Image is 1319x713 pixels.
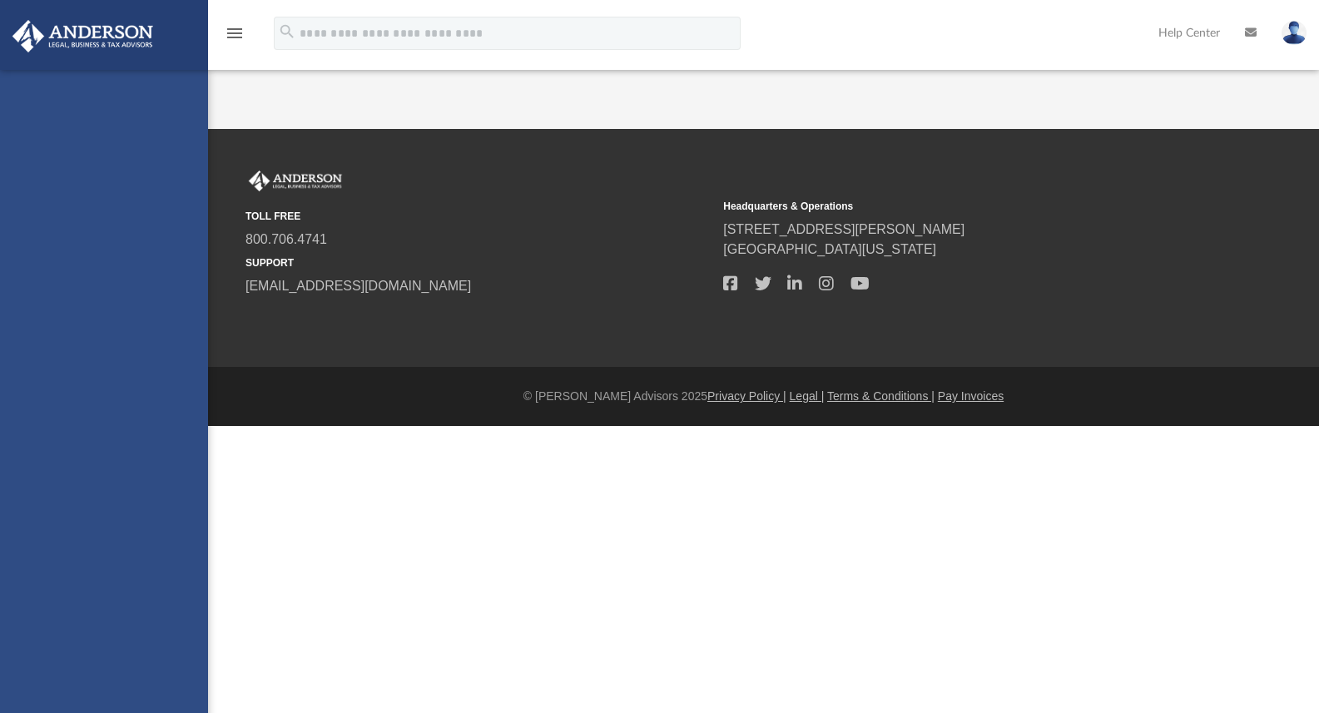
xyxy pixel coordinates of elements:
[245,171,345,192] img: Anderson Advisors Platinum Portal
[723,199,1189,214] small: Headquarters & Operations
[245,255,712,270] small: SUPPORT
[208,388,1319,405] div: © [PERSON_NAME] Advisors 2025
[707,389,786,403] a: Privacy Policy |
[225,32,245,43] a: menu
[723,242,936,256] a: [GEOGRAPHIC_DATA][US_STATE]
[278,22,296,41] i: search
[245,279,471,293] a: [EMAIL_ADDRESS][DOMAIN_NAME]
[225,23,245,43] i: menu
[245,232,327,246] a: 800.706.4741
[7,20,158,52] img: Anderson Advisors Platinum Portal
[827,389,935,403] a: Terms & Conditions |
[1282,21,1307,45] img: User Pic
[938,389,1004,403] a: Pay Invoices
[723,222,964,236] a: [STREET_ADDRESS][PERSON_NAME]
[245,209,712,224] small: TOLL FREE
[790,389,825,403] a: Legal |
